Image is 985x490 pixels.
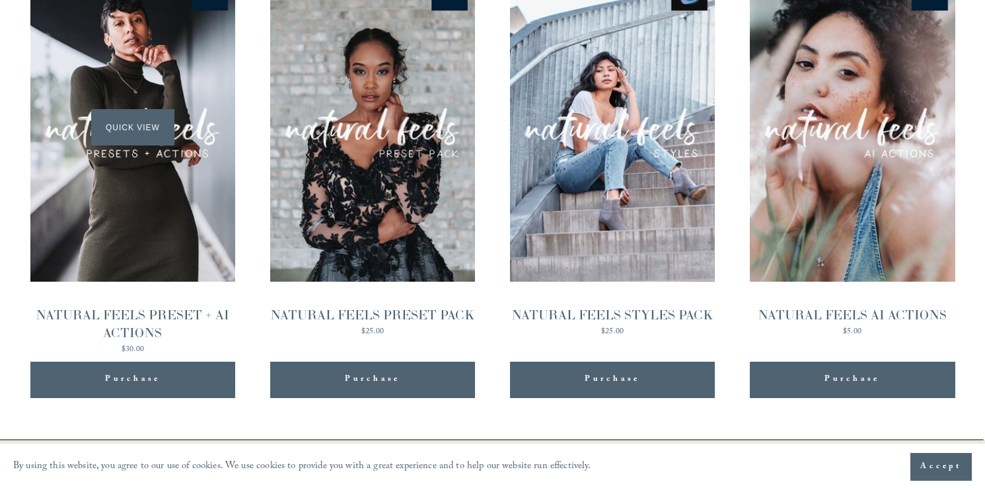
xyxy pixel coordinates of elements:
div: NATURAL FEELS AI ACTIONS [758,306,947,324]
span: Purchase [345,372,400,388]
button: Accept [910,453,972,481]
button: Purchase [750,362,955,398]
span: Purchase [585,372,640,388]
div: NATURAL FEELS PRESET PACK [270,306,475,324]
div: $30.00 [30,346,236,354]
p: By using this website, you agree to our use of cookies. We use cookies to provide you with a grea... [13,458,591,477]
span: Purchase [824,372,880,388]
button: Purchase [270,362,476,398]
button: Purchase [30,362,236,398]
span: Purchase [105,372,161,388]
div: $25.00 [511,328,713,336]
div: NATURAL FEELS PRESET + AI ACTIONS [30,306,236,342]
div: NATURAL FEELS STYLES PACK [511,306,713,324]
div: $5.00 [758,328,947,336]
div: $25.00 [270,328,475,336]
span: Accept [920,460,962,473]
span: Quick View [91,109,174,145]
button: Purchase [510,362,715,398]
